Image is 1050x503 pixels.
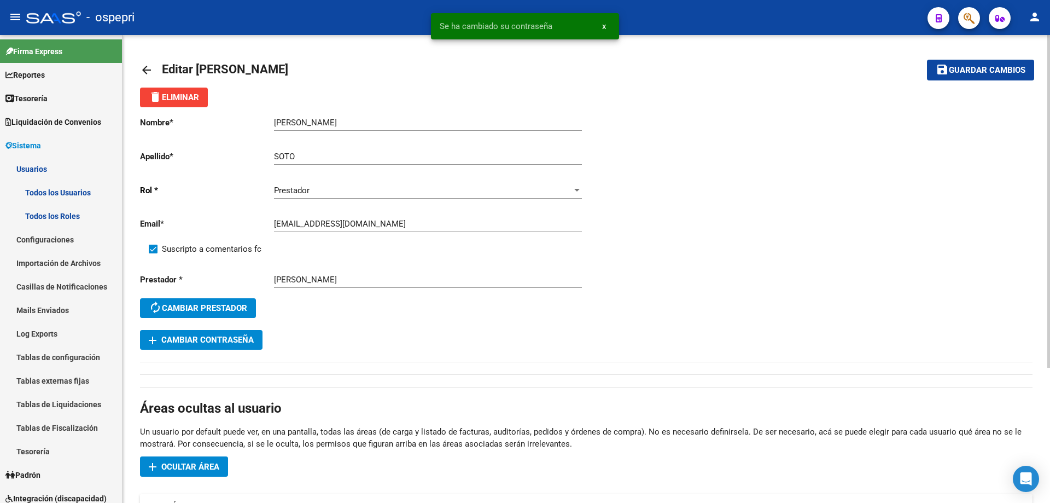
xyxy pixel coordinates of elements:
[274,186,310,195] span: Prestador
[5,116,101,128] span: Liquidación de Convenios
[140,151,274,163] p: Apellido
[149,335,254,345] span: Cambiar Contraseña
[1013,466,1039,492] div: Open Intercom Messenger
[86,5,135,30] span: - ospepri
[593,16,615,36] button: x
[146,334,159,347] mat-icon: add
[9,10,22,24] mat-icon: menu
[602,21,606,31] span: x
[140,218,274,230] p: Email
[140,63,153,77] mat-icon: arrow_back
[149,90,162,103] mat-icon: delete
[140,117,274,129] p: Nombre
[949,66,1025,76] span: Guardar cambios
[5,69,45,81] span: Reportes
[140,274,274,286] p: Prestador *
[140,456,228,477] button: Ocultar área
[5,469,40,481] span: Padrón
[162,62,288,76] span: Editar [PERSON_NAME]
[140,400,1032,417] h1: Áreas ocultas al usuario
[140,298,256,318] button: Cambiar prestador
[149,92,199,102] span: Eliminar
[140,426,1032,450] p: Un usuario por default puede ver, en una pantalla, todas las áreas (de carga y listado de factura...
[440,21,552,32] span: Se ha cambiado su contraseña
[140,88,208,107] button: Eliminar
[5,92,48,105] span: Tesorería
[927,60,1034,80] button: Guardar cambios
[162,242,261,256] span: Suscripto a comentarios fc
[146,460,159,473] mat-icon: add
[140,184,274,196] p: Rol *
[149,303,247,313] span: Cambiar prestador
[149,301,162,314] mat-icon: autorenew
[5,45,62,57] span: Firma Express
[161,462,219,472] span: Ocultar área
[140,330,262,350] button: Cambiar Contraseña
[936,63,949,76] mat-icon: save
[1028,10,1041,24] mat-icon: person
[5,140,41,152] span: Sistema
